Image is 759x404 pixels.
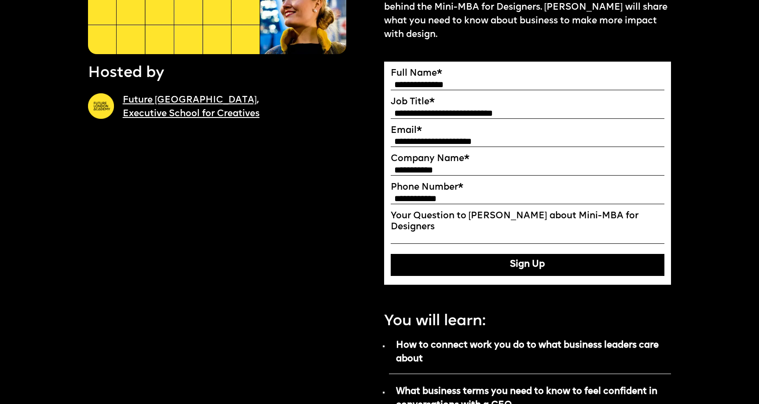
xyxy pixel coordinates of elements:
p: Hosted by [88,63,164,84]
label: Email [391,125,665,136]
label: Full Name [391,68,665,79]
img: A yellow circle with Future London Academy logo [88,93,114,119]
label: Your Question to [PERSON_NAME] about Mini-MBA for Designers [391,211,665,233]
strong: How to connect work you do to what business leaders care about [396,341,659,364]
label: Phone Number [391,182,665,193]
button: Sign Up [391,254,665,276]
label: Job Title [391,97,665,108]
a: Future [GEOGRAPHIC_DATA],Executive School for Creatives [123,95,260,118]
p: You will learn: [384,311,486,332]
label: Company Name [391,154,665,165]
